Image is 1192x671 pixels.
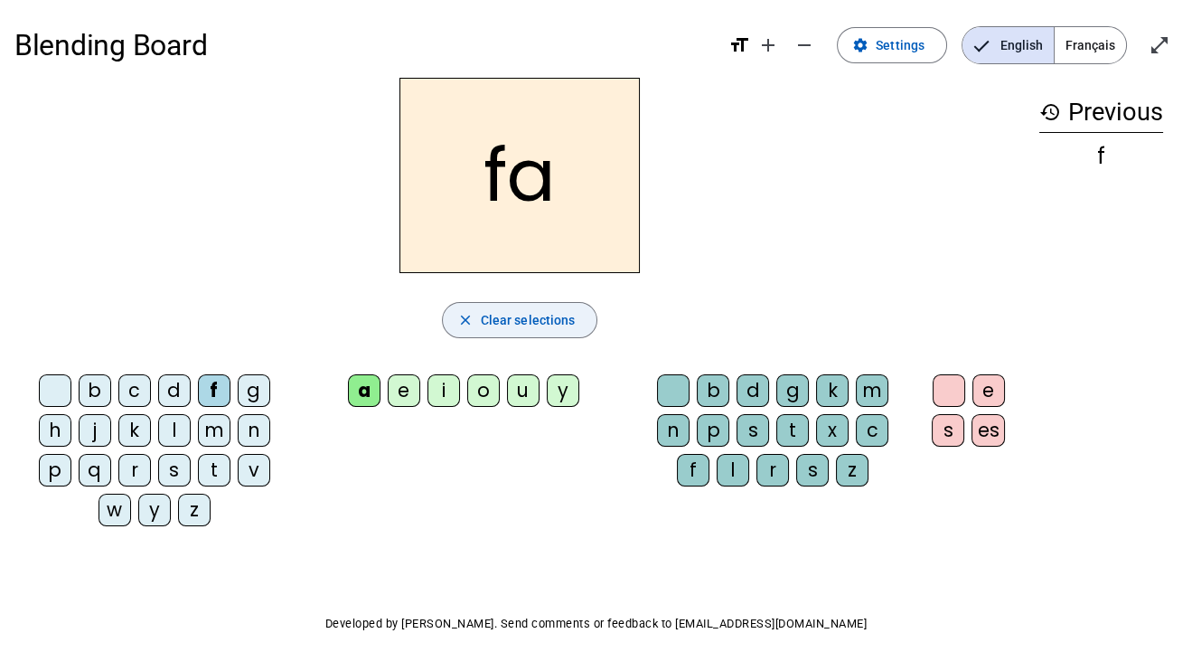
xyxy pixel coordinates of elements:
[776,414,809,447] div: t
[198,374,230,407] div: f
[793,34,815,56] mat-icon: remove
[737,414,769,447] div: s
[737,374,769,407] div: d
[198,454,230,487] div: t
[158,374,191,407] div: d
[79,374,111,407] div: b
[467,374,500,407] div: o
[1141,27,1178,63] button: Enter full screen
[99,494,131,526] div: w
[238,454,270,487] div: v
[481,309,576,331] span: Clear selections
[697,414,729,447] div: p
[79,454,111,487] div: q
[786,27,822,63] button: Decrease font size
[657,414,690,447] div: n
[14,613,1178,635] p: Developed by [PERSON_NAME]. Send comments or feedback to [EMAIL_ADDRESS][DOMAIN_NAME]
[816,414,849,447] div: x
[971,414,1005,447] div: es
[238,414,270,447] div: n
[756,454,789,487] div: r
[852,37,868,53] mat-icon: settings
[348,374,380,407] div: a
[750,27,786,63] button: Increase font size
[856,374,888,407] div: m
[932,414,964,447] div: s
[178,494,211,526] div: z
[876,34,925,56] span: Settings
[158,454,191,487] div: s
[757,34,779,56] mat-icon: add
[962,27,1054,63] span: English
[837,27,947,63] button: Settings
[1055,27,1126,63] span: Français
[547,374,579,407] div: y
[457,312,474,328] mat-icon: close
[118,414,151,447] div: k
[1149,34,1170,56] mat-icon: open_in_full
[1039,146,1163,167] div: f
[1039,92,1163,133] h3: Previous
[118,454,151,487] div: r
[39,454,71,487] div: p
[697,374,729,407] div: b
[856,414,888,447] div: c
[962,26,1127,64] mat-button-toggle-group: Language selection
[238,374,270,407] div: g
[388,374,420,407] div: e
[717,454,749,487] div: l
[198,414,230,447] div: m
[14,16,714,74] h1: Blending Board
[399,78,640,273] h2: fa
[158,414,191,447] div: l
[728,34,750,56] mat-icon: format_size
[1039,101,1061,123] mat-icon: history
[79,414,111,447] div: j
[776,374,809,407] div: g
[972,374,1005,407] div: e
[507,374,540,407] div: u
[427,374,460,407] div: i
[816,374,849,407] div: k
[836,454,868,487] div: z
[442,302,598,338] button: Clear selections
[39,414,71,447] div: h
[796,454,829,487] div: s
[677,454,709,487] div: f
[138,494,171,526] div: y
[118,374,151,407] div: c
